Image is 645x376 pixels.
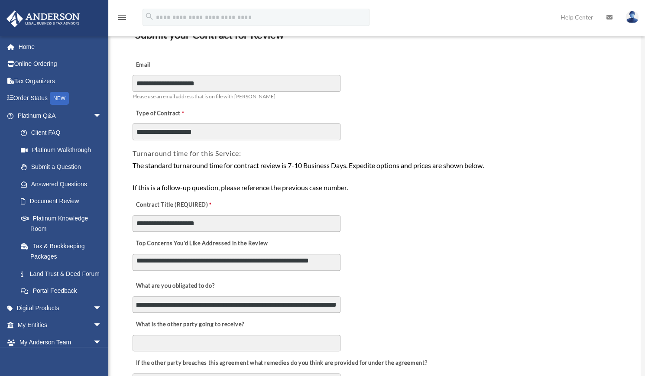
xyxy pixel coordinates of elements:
[50,92,69,105] div: NEW
[93,334,110,351] span: arrow_drop_down
[145,12,154,21] i: search
[12,282,115,300] a: Portal Feedback
[12,210,115,237] a: Platinum Knowledge Room
[117,15,127,23] a: menu
[12,141,115,159] a: Platinum Walkthrough
[133,160,619,193] div: The standard turnaround time for contract review is 7-10 Business Days. Expedite options and pric...
[133,280,219,292] label: What are you obligated to do?
[12,159,115,176] a: Submit a Question
[12,237,115,265] a: Tax & Bookkeeping Packages
[6,90,115,107] a: Order StatusNEW
[133,357,429,370] label: If the other party breaches this agreement what remedies do you think are provided for under the ...
[4,10,82,27] img: Anderson Advisors Platinum Portal
[6,299,115,317] a: Digital Productsarrow_drop_down
[133,238,270,250] label: Top Concerns You’d Like Addressed in the Review
[12,265,115,282] a: Land Trust & Deed Forum
[133,199,219,211] label: Contract Title (REQUIRED)
[93,107,110,125] span: arrow_drop_down
[6,107,115,124] a: Platinum Q&Aarrow_drop_down
[12,124,115,142] a: Client FAQ
[12,175,115,193] a: Answered Questions
[117,12,127,23] i: menu
[133,107,219,120] label: Type of Contract
[133,149,241,157] span: Turnaround time for this Service:
[133,93,276,100] span: Please use an email address that is on file with [PERSON_NAME]
[12,193,110,210] a: Document Review
[6,55,115,73] a: Online Ordering
[133,59,219,71] label: Email
[626,11,639,23] img: User Pic
[6,72,115,90] a: Tax Organizers
[93,299,110,317] span: arrow_drop_down
[6,317,115,334] a: My Entitiesarrow_drop_down
[133,319,246,331] label: What is the other party going to receive?
[6,334,115,351] a: My Anderson Teamarrow_drop_down
[6,38,115,55] a: Home
[93,317,110,334] span: arrow_drop_down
